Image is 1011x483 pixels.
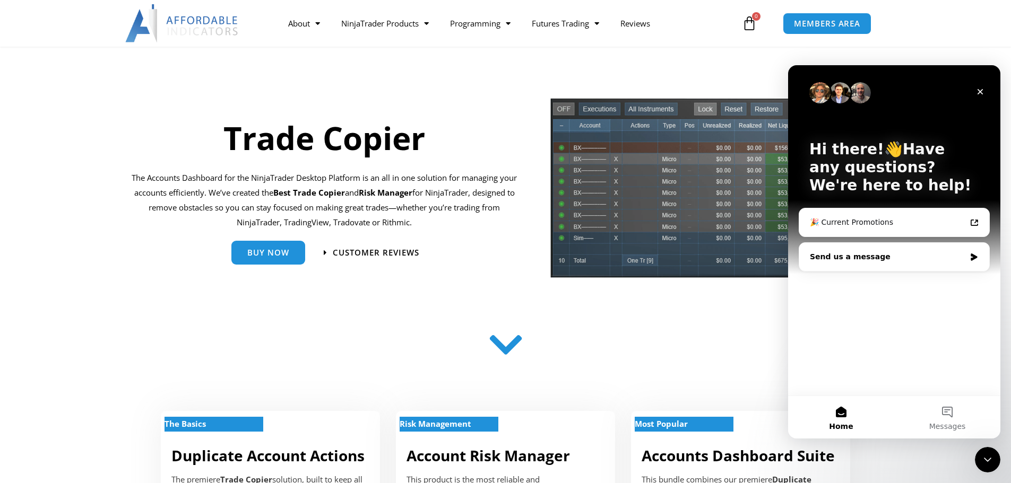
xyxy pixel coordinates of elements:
[752,12,761,21] span: 0
[635,418,688,429] strong: Most Popular
[132,171,517,230] p: The Accounts Dashboard for the NinjaTrader Desktop Platform is an all in one solution for managin...
[975,447,1000,472] iframe: To enrich screen reader interactions, please activate Accessibility in Grammarly extension settings
[165,418,206,429] strong: The Basics
[278,11,331,36] a: About
[794,20,860,28] span: MEMBERS AREA
[726,8,773,39] a: 0
[278,11,739,36] nav: Menu
[273,187,345,198] b: Best Trade Copier
[324,249,419,257] a: Customer Reviews
[439,11,521,36] a: Programming
[331,11,439,36] a: NinjaTrader Products
[125,4,239,42] img: LogoAI | Affordable Indicators – NinjaTrader
[333,249,419,257] span: Customer Reviews
[521,11,610,36] a: Futures Trading
[231,241,305,265] a: Buy Now
[549,97,859,286] img: tradecopier | Affordable Indicators – NinjaTrader
[407,445,570,466] a: Account Risk Manager
[400,418,471,429] strong: Risk Management
[132,116,517,160] h1: Trade Copier
[642,445,835,466] a: Accounts Dashboard Suite
[359,187,412,198] strong: Risk Manager
[610,11,661,36] a: Reviews
[171,445,365,466] a: Duplicate Account Actions
[788,65,1000,438] iframe: Intercom live chat
[247,249,289,257] span: Buy Now
[783,13,871,34] a: MEMBERS AREA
